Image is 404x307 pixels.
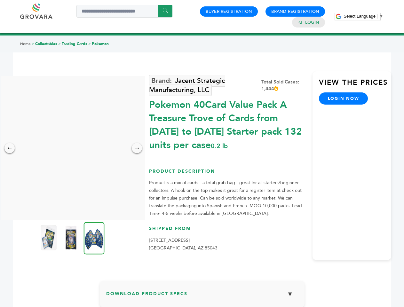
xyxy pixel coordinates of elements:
[4,143,15,153] div: ←
[88,41,91,46] span: >
[32,41,34,46] span: >
[58,41,61,46] span: >
[106,287,298,306] h3: Download Product Specs
[92,41,109,46] a: Pokemon
[271,9,319,14] a: Brand Registration
[149,95,306,152] div: Pokemon 40Card Value Pack A Treasure Trove of Cards from [DATE] to [DATE] Starter pack 132 units ...
[132,143,142,153] div: →
[35,41,57,46] a: Collectables
[344,14,376,19] span: Select Language
[20,41,31,46] a: Home
[319,92,368,105] a: login now
[149,225,306,237] h3: Shipped From
[261,79,306,92] div: Total Sold Cases: 1,444
[41,225,57,250] img: Pokemon 40-Card Value Pack – A Treasure Trove of Cards from 1996 to 2024 - Starter pack! 132 unit...
[305,20,319,25] a: Login
[379,14,383,19] span: ▼
[211,142,228,150] span: 0.2 lb
[62,41,87,46] a: Trading Cards
[76,5,172,18] input: Search a product or brand...
[282,287,298,301] button: ▼
[206,9,252,14] a: Buyer Registration
[149,179,306,217] p: Product is a mix of cards - a total grab bag - great for all starters/beginner collectors. A hook...
[344,14,383,19] a: Select Language​
[84,222,105,254] img: Pokemon 40-Card Value Pack – A Treasure Trove of Cards from 1996 to 2024 - Starter pack! 132 unit...
[149,237,306,252] p: [STREET_ADDRESS] [GEOGRAPHIC_DATA], AZ 85043
[319,78,391,92] h3: View the Prices
[149,168,306,179] h3: Product Description
[149,75,225,96] a: Jacent Strategic Manufacturing, LLC
[63,225,79,250] img: Pokemon 40-Card Value Pack – A Treasure Trove of Cards from 1996 to 2024 - Starter pack! 132 unit...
